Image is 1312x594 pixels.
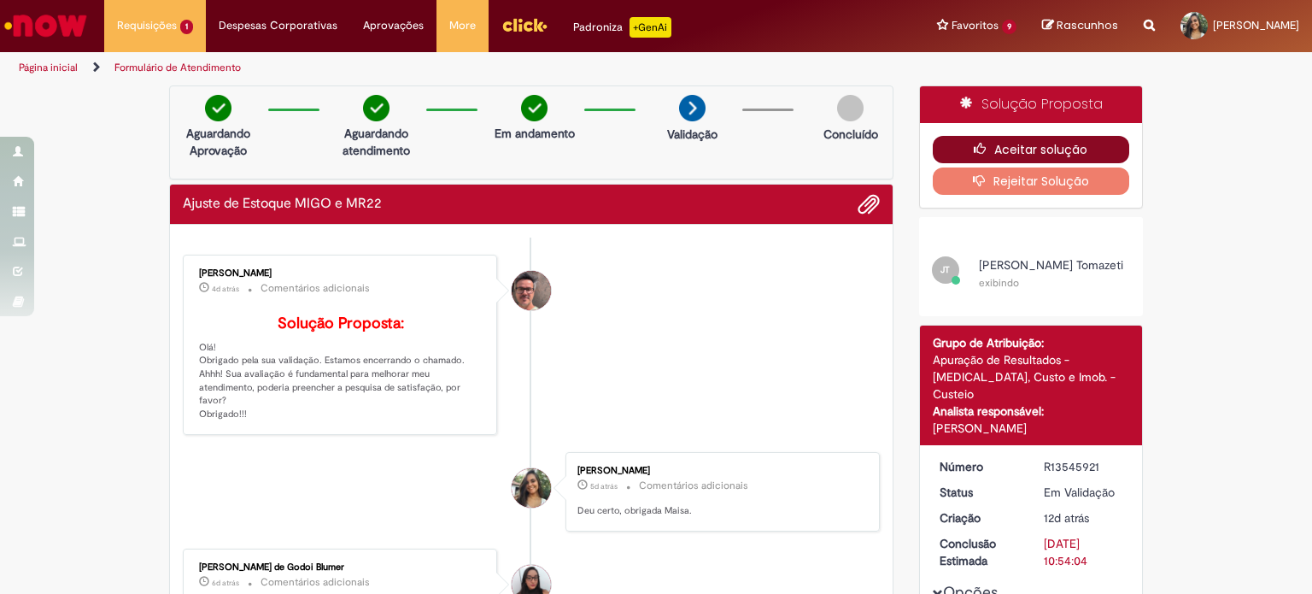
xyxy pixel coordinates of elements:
[952,17,999,34] span: Favoritos
[199,315,483,421] p: Olá! Obrigado pela sua validação. Estamos encerrando o chamado. Ahhh! Sua avaliação é fundamental...
[261,281,370,296] small: Comentários adicionais
[590,481,618,491] time: 25/09/2025 09:32:49
[927,509,1032,526] dt: Criação
[837,95,864,121] img: img-circle-grey.png
[512,468,551,508] div: Francielle Fernanda Silva
[1213,18,1299,32] span: [PERSON_NAME]
[1044,458,1123,475] div: R13545921
[1002,20,1016,34] span: 9
[630,17,671,38] p: +GenAi
[177,125,260,159] p: Aguardando Aprovação
[927,458,1032,475] dt: Número
[858,193,880,215] button: Adicionar anexos
[13,52,862,84] ul: Trilhas de página
[1044,484,1123,501] div: Em Validação
[512,271,551,310] div: Eliezer De Farias
[933,168,1130,195] button: Rejeitar Solução
[219,17,337,34] span: Despesas Corporativas
[212,578,239,588] time: 24/09/2025 15:07:06
[577,466,862,476] div: [PERSON_NAME]
[823,126,878,143] p: Concluído
[1044,510,1089,526] span: 12d atrás
[449,17,476,34] span: More
[679,95,706,121] img: arrow-next.png
[212,284,239,294] time: 25/09/2025 17:24:47
[261,575,370,590] small: Comentários adicionais
[363,95,389,121] img: check-circle-green.png
[577,504,862,518] p: Deu certo, obrigada Maisa.
[183,197,382,212] h2: Ajuste de Estoque MIGO e MR22 Histórico de tíquete
[920,86,1143,123] div: Solução Proposta
[212,578,239,588] span: 6d atrás
[590,481,618,491] span: 5d atrás
[927,484,1032,501] dt: Status
[205,95,231,121] img: check-circle-green.png
[933,351,1130,403] div: Apuração de Resultados - [MEDICAL_DATA], Custo e Imob. - Custeio
[212,284,239,294] span: 4d atrás
[199,268,483,279] div: [PERSON_NAME]
[1044,509,1123,526] div: 18/09/2025 09:22:16
[117,17,177,34] span: Requisições
[639,479,748,493] small: Comentários adicionais
[927,535,1032,569] dt: Conclusão Estimada
[1042,18,1118,34] a: Rascunhos
[933,136,1130,163] button: Aceitar solução
[501,12,548,38] img: click_logo_yellow_360x200.png
[278,314,404,333] b: Solução Proposta:
[1044,535,1123,569] div: [DATE] 10:54:04
[335,125,418,159] p: Aguardando atendimento
[1057,17,1118,33] span: Rascunhos
[933,420,1130,437] div: [PERSON_NAME]
[667,126,717,143] p: Validação
[521,95,548,121] img: check-circle-green.png
[495,125,575,142] p: Em andamento
[114,61,241,74] a: Formulário de Atendimento
[979,276,1019,290] small: exibindo
[19,61,78,74] a: Página inicial
[2,9,90,43] img: ServiceNow
[933,403,1130,420] div: Analista responsável:
[573,17,671,38] div: Padroniza
[979,257,1123,273] span: [PERSON_NAME] Tomazeti
[363,17,424,34] span: Aprovações
[180,20,193,34] span: 1
[933,334,1130,351] div: Grupo de Atribuição:
[199,562,483,573] div: [PERSON_NAME] de Godoi Blumer
[940,264,950,275] span: JT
